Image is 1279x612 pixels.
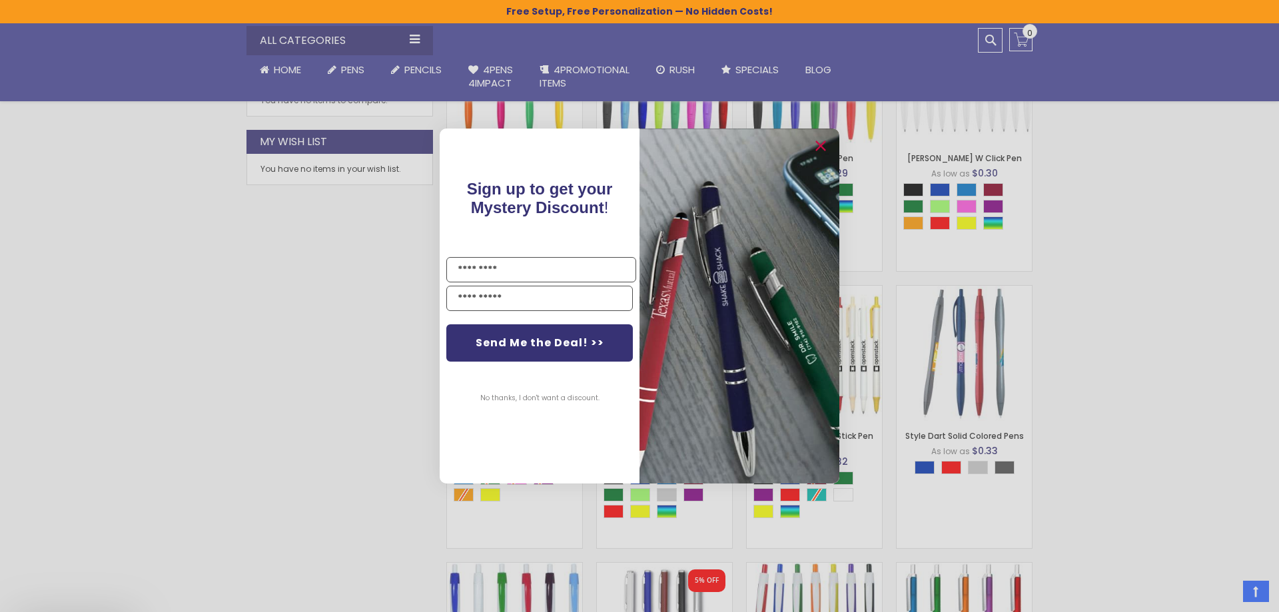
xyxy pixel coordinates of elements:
[467,180,613,216] span: !
[474,382,606,415] button: No thanks, I don't want a discount.
[446,324,633,362] button: Send Me the Deal! >>
[810,135,831,156] button: Close dialog
[639,129,839,483] img: pop-up-image
[467,180,613,216] span: Sign up to get your Mystery Discount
